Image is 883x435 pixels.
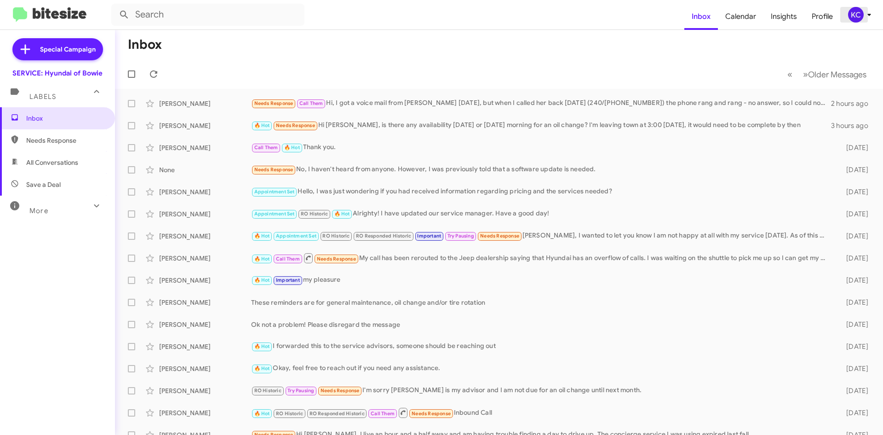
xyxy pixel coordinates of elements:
[29,207,48,215] span: More
[159,408,251,418] div: [PERSON_NAME]
[831,232,876,241] div: [DATE]
[251,98,831,109] div: Hi, I got a voice mail from [PERSON_NAME] [DATE], but when I called her back [DATE] (240/[PHONE_N...
[447,233,474,239] span: Try Pausing
[480,233,519,239] span: Needs Response
[251,298,831,307] div: These reminders are for general maintenance, oil change and/or tire rotation
[254,411,270,417] span: 🔥 Hot
[763,3,804,30] a: Insights
[254,365,270,371] span: 🔥 Hot
[159,165,251,174] div: None
[276,411,303,417] span: RO Historic
[797,65,872,84] button: Next
[254,277,270,283] span: 🔥 Hot
[159,320,251,329] div: [PERSON_NAME]
[254,167,293,173] span: Needs Response
[251,320,831,329] div: Ok not a problem! Please disregard the message
[254,343,270,349] span: 🔥 Hot
[276,233,316,239] span: Appointment Set
[159,209,251,219] div: [PERSON_NAME]
[782,65,798,84] button: Previous
[159,386,251,395] div: [PERSON_NAME]
[251,142,831,153] div: Thank you.
[831,298,876,307] div: [DATE]
[276,122,315,128] span: Needs Response
[831,121,876,130] div: 3 hours ago
[356,233,411,239] span: RO Responded Historic
[831,99,876,108] div: 2 hours ago
[831,143,876,152] div: [DATE]
[128,37,162,52] h1: Inbox
[831,254,876,263] div: [DATE]
[684,3,718,30] a: Inbox
[254,122,270,128] span: 🔥 Hot
[831,342,876,351] div: [DATE]
[371,411,395,417] span: Call Them
[804,3,840,30] a: Profile
[417,233,441,239] span: Important
[276,277,300,283] span: Important
[251,186,831,197] div: Hello, I was just wondering if you had received information regarding pricing and the services ne...
[251,341,831,352] div: I forwarded this to the service advisors, someone should be reaching out
[254,100,293,106] span: Needs Response
[831,187,876,197] div: [DATE]
[12,38,103,60] a: Special Campaign
[808,70,866,80] span: Older Messages
[159,121,251,130] div: [PERSON_NAME]
[284,145,300,151] span: 🔥 Hot
[159,254,251,263] div: [PERSON_NAME]
[254,145,278,151] span: Call Them
[254,388,281,394] span: RO Historic
[159,364,251,373] div: [PERSON_NAME]
[26,114,104,123] span: Inbox
[787,69,792,80] span: «
[831,209,876,219] div: [DATE]
[40,45,96,54] span: Special Campaign
[317,256,356,262] span: Needs Response
[251,164,831,175] div: No, I haven't heard from anyone. However, I was previously told that a software update is needed.
[287,388,314,394] span: Try Pausing
[718,3,763,30] a: Calendar
[831,364,876,373] div: [DATE]
[159,187,251,197] div: [PERSON_NAME]
[251,120,831,131] div: Hi [PERSON_NAME], is there any availability [DATE] or [DATE] morning for an oil change? I'm leavi...
[412,411,451,417] span: Needs Response
[848,7,864,23] div: KC
[254,189,295,195] span: Appointment Set
[831,408,876,418] div: [DATE]
[251,252,831,264] div: My call has been rerouted to the Jeep dealership saying that Hyundai has an overflow of calls. I ...
[334,211,350,217] span: 🔥 Hot
[251,231,831,241] div: [PERSON_NAME], I wanted to let you know I am not happy at all with my service [DATE]. As of this ...
[29,93,56,101] span: Labels
[159,232,251,241] div: [PERSON_NAME]
[831,276,876,285] div: [DATE]
[276,256,300,262] span: Call Them
[322,233,350,239] span: RO Historic
[159,342,251,351] div: [PERSON_NAME]
[251,385,831,396] div: I'm sorry [PERSON_NAME] is my advisor and I am not due for an oil change until next month.
[111,4,304,26] input: Search
[310,411,365,417] span: RO Responded Historic
[26,158,78,167] span: All Conversations
[26,136,104,145] span: Needs Response
[840,7,873,23] button: KC
[12,69,103,78] div: SERVICE: Hyundai of Bowie
[251,363,831,374] div: Okay, feel free to reach out if you need any assistance.
[254,256,270,262] span: 🔥 Hot
[803,69,808,80] span: »
[159,298,251,307] div: [PERSON_NAME]
[831,320,876,329] div: [DATE]
[26,180,61,189] span: Save a Deal
[251,209,831,219] div: Alrighty! I have updated our service manager. Have a good day!
[321,388,360,394] span: Needs Response
[251,275,831,285] div: my pleasure
[254,211,295,217] span: Appointment Set
[251,407,831,418] div: Inbound Call
[159,276,251,285] div: [PERSON_NAME]
[301,211,328,217] span: RO Historic
[782,65,872,84] nav: Page navigation example
[831,386,876,395] div: [DATE]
